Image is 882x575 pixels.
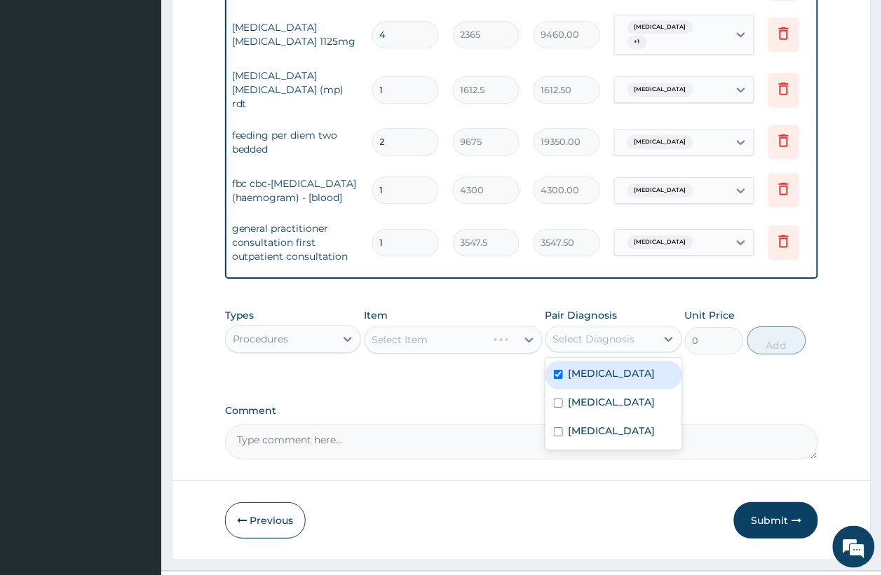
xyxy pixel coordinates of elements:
td: [MEDICAL_DATA] [MEDICAL_DATA] 1125mg [225,13,365,55]
div: Select Diagnosis [553,332,635,346]
label: Pair Diagnosis [545,308,618,322]
button: Previous [225,502,306,539]
textarea: Type your message and hit 'Enter' [7,382,267,431]
span: + 1 [627,35,647,49]
button: Add [747,326,807,354]
button: Submit [734,502,818,539]
label: [MEDICAL_DATA] [569,395,656,409]
span: [MEDICAL_DATA] [627,20,693,34]
label: Unit Price [685,308,735,322]
div: Minimize live chat window [230,7,264,41]
span: [MEDICAL_DATA] [627,83,693,97]
img: d_794563401_company_1708531726252_794563401 [26,70,57,105]
td: feeding per diem two bedded [225,121,365,163]
td: general practitioner consultation first outpatient consultation [225,214,365,270]
span: [MEDICAL_DATA] [627,135,693,149]
div: Procedures [233,332,289,346]
div: Chat with us now [73,78,236,97]
td: fbc cbc-[MEDICAL_DATA] (haemogram) - [blood] [225,169,365,212]
td: [MEDICAL_DATA] [MEDICAL_DATA] (mp) rdt [225,62,365,118]
span: [MEDICAL_DATA] [627,235,693,249]
label: Comment [225,405,819,417]
label: [MEDICAL_DATA] [569,366,656,380]
span: [MEDICAL_DATA] [627,183,693,198]
label: [MEDICAL_DATA] [569,424,656,438]
label: Types [225,310,255,321]
label: Item [365,308,388,322]
span: We're online! [81,176,194,318]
